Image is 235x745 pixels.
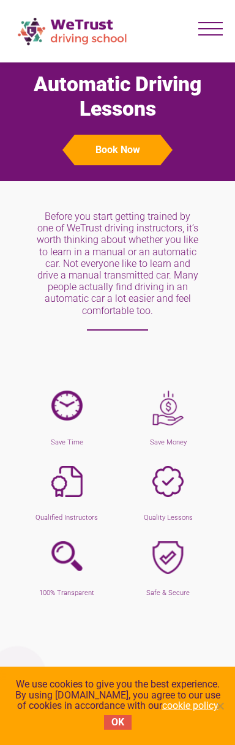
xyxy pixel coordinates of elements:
span: We use cookies to give you the best experience. By using [DOMAIN_NAME], you agree to our use of c... [12,679,223,711]
img: wall-clock.png [51,391,83,421]
button: Book Now [75,135,160,165]
h5: Qualified Instructors [18,514,116,522]
a: Book Now [12,135,223,165]
h5: Quality Lessons [119,514,217,522]
a: cookie policy [162,700,218,711]
span: No [214,700,226,712]
h5: Save Time [18,438,116,447]
h5: Save Money [119,438,217,447]
img: shield.png [152,541,184,575]
img: transparent-purple.png [51,541,83,572]
img: file-certificate-light.png [51,466,83,497]
img: wetrust-ds-logo.png [12,12,135,50]
h5: 100% Transparent [18,589,116,597]
button: OK [104,715,132,730]
h5: Safe & Secure [119,589,217,597]
img: save-money.png [152,391,184,426]
img: badge-check-light.png [152,466,184,497]
p: Before you start getting trained by one of WeTrust driving instructors, it’s worth thinking about... [37,211,199,331]
h1: Automatic Driving Lessons [12,72,223,121]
